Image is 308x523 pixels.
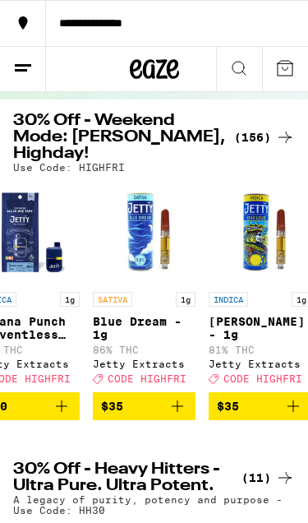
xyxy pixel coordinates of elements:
[241,468,295,488] a: (11)
[93,181,195,284] img: Jetty Extracts - Blue Dream - 1g
[93,292,132,307] p: SATIVA
[176,292,195,307] p: 1g
[13,162,125,173] p: Use Code: HIGHFRI
[93,359,195,369] div: Jetty Extracts
[60,292,80,307] p: 1g
[93,181,195,392] a: Open page for Blue Dream - 1g from Jetty Extracts
[93,315,195,341] p: Blue Dream - 1g
[11,12,136,28] span: Hi. Need any help?
[101,400,123,413] span: $35
[223,373,302,384] span: CODE HIGHFRI
[13,494,295,516] p: A legacy of purity, potency and purpose - Use Code: HH30
[108,373,186,384] span: CODE HIGHFRI
[93,392,195,420] button: Add to bag
[93,345,195,355] p: 86% THC
[13,461,226,494] h2: 30% Off - Heavy Hitters - Ultra Pure. Ultra Potent.
[217,400,239,413] span: $35
[209,292,248,307] p: INDICA
[234,127,295,147] a: (156)
[13,113,226,162] h2: 30% Off - Weekend Mode: [PERSON_NAME], Highday!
